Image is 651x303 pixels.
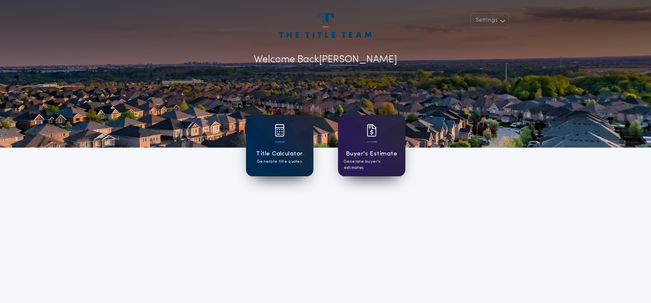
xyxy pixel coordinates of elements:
[256,149,303,159] h1: Title Calculator
[470,13,509,28] button: Settings
[367,124,377,137] img: card icon
[257,159,302,165] p: Generate title quotes
[246,115,313,176] a: card iconTitle CalculatorGenerate title quotes
[254,52,397,67] p: Welcome Back [PERSON_NAME]
[346,149,397,159] h1: Buyer's Estimate
[338,115,405,176] a: card iconBuyer's EstimateGenerate buyer's estimates
[279,13,371,38] img: account-logo
[275,124,285,137] img: card icon
[344,159,400,171] p: Generate buyer's estimates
